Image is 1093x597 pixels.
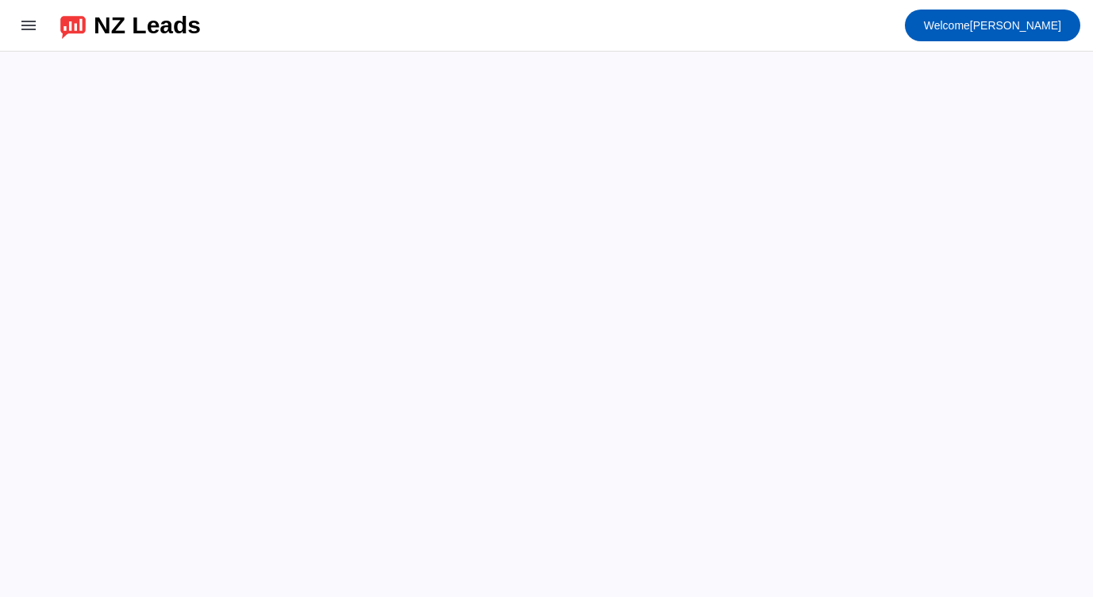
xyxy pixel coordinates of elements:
button: Welcome[PERSON_NAME] [905,10,1080,41]
span: Welcome [924,19,970,32]
span: [PERSON_NAME] [924,14,1061,37]
div: NZ Leads [94,14,201,37]
img: logo [60,12,86,39]
mat-icon: menu [19,16,38,35]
